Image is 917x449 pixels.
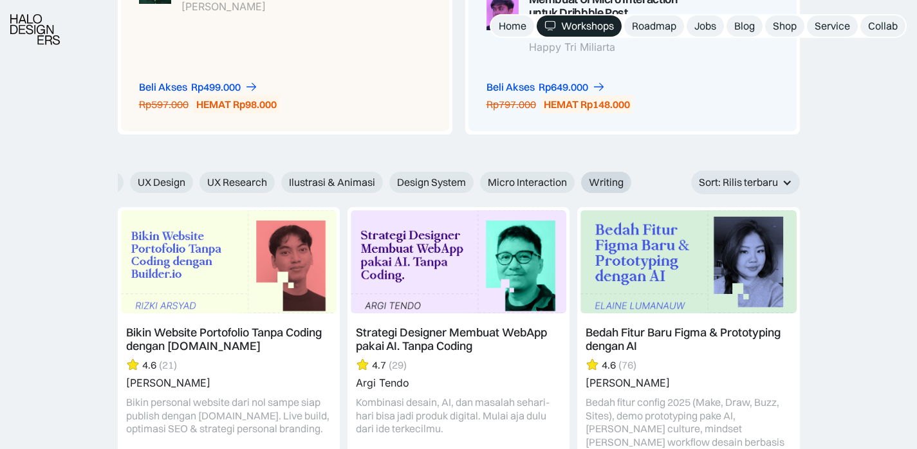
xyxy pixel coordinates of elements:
[694,19,716,33] div: Jobs
[397,176,466,189] span: Design System
[138,176,185,189] span: UX Design
[537,15,622,37] a: Workshops
[589,176,624,189] span: Writing
[632,19,676,33] div: Roadmap
[289,176,375,189] span: Ilustrasi & Animasi
[486,98,536,111] div: Rp797.000
[539,80,588,94] div: Rp649.000
[727,15,763,37] a: Blog
[734,19,755,33] div: Blog
[488,176,567,189] span: Micro Interaction
[486,80,606,94] a: Beli AksesRp649.000
[687,15,724,37] a: Jobs
[624,15,684,37] a: Roadmap
[118,172,652,193] form: Email Form
[860,15,905,37] a: Collab
[807,15,858,37] a: Service
[499,19,526,33] div: Home
[181,1,358,13] div: [PERSON_NAME]
[868,19,898,33] div: Collab
[529,41,708,53] div: Happy Tri Miliarta
[815,19,850,33] div: Service
[139,80,258,94] a: Beli AksesRp499.000
[191,80,241,94] div: Rp499.000
[139,98,189,111] div: Rp597.000
[139,80,187,94] div: Beli Akses
[486,80,535,94] div: Beli Akses
[773,19,797,33] div: Shop
[561,19,614,33] div: Workshops
[699,176,778,189] div: Sort: Rilis terbaru
[765,15,804,37] a: Shop
[491,15,534,37] a: Home
[196,98,277,111] div: HEMAT Rp98.000
[207,176,267,189] span: UX Research
[544,98,630,111] div: HEMAT Rp148.000
[691,170,800,194] div: Sort: Rilis terbaru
